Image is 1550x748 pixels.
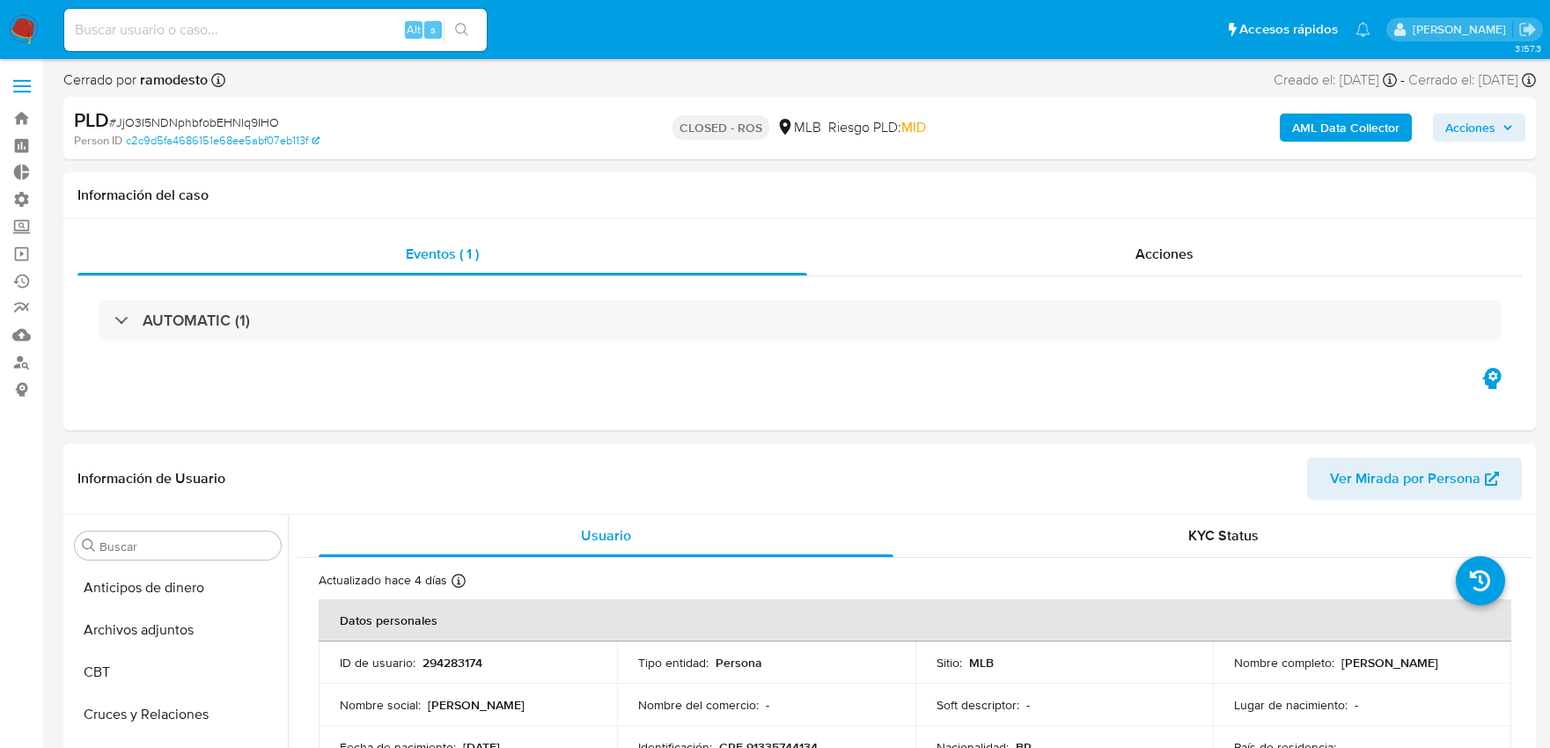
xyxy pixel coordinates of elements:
[77,470,225,488] h1: Información de Usuario
[444,18,480,42] button: search-icon
[68,651,288,693] button: CBT
[1400,70,1405,90] span: -
[1355,697,1358,713] p: -
[1413,21,1512,38] p: sandra.chabay@mercadolibre.com
[776,118,821,137] div: MLB
[969,655,994,671] p: MLB
[82,539,96,553] button: Buscar
[581,525,631,546] span: Usuario
[77,187,1522,204] h1: Información del caso
[428,697,525,713] p: [PERSON_NAME]
[638,697,759,713] p: Nombre del comercio :
[68,567,288,609] button: Anticipos de dinero
[340,655,415,671] p: ID de usuario :
[319,572,447,589] p: Actualizado hace 4 días
[1188,525,1259,546] span: KYC Status
[143,311,250,330] h3: AUTOMATIC (1)
[430,21,436,38] span: s
[406,244,479,264] span: Eventos ( 1 )
[1135,244,1194,264] span: Acciones
[672,115,769,140] p: CLOSED - ROS
[407,21,421,38] span: Alt
[1518,20,1537,39] a: Salir
[828,118,926,137] span: Riesgo PLD:
[99,300,1501,341] div: AUTOMATIC (1)
[1445,114,1495,142] span: Acciones
[64,18,487,41] input: Buscar usuario o caso...
[1408,70,1536,90] div: Cerrado el: [DATE]
[68,609,288,651] button: Archivos adjuntos
[136,70,208,90] b: ramodesto
[340,697,421,713] p: Nombre social :
[422,655,482,671] p: 294283174
[766,697,769,713] p: -
[901,117,926,137] span: MID
[126,133,320,149] a: c2c9d5fa4686151e68ee5abf07eb113f
[74,133,122,149] b: Person ID
[1307,458,1522,500] button: Ver Mirada por Persona
[1234,697,1348,713] p: Lugar de nacimiento :
[99,539,274,554] input: Buscar
[68,693,288,736] button: Cruces y Relaciones
[1234,655,1334,671] p: Nombre completo :
[1341,655,1438,671] p: [PERSON_NAME]
[74,106,109,134] b: PLD
[638,655,709,671] p: Tipo entidad :
[1026,697,1030,713] p: -
[716,655,762,671] p: Persona
[1330,458,1480,500] span: Ver Mirada por Persona
[109,114,279,131] span: # JjO3I5NDNphbfobEHNIq9IHO
[63,70,208,90] span: Cerrado por
[319,599,1511,642] th: Datos personales
[1355,22,1370,37] a: Notificaciones
[1292,114,1399,142] b: AML Data Collector
[1274,70,1397,90] div: Creado el: [DATE]
[937,655,962,671] p: Sitio :
[1280,114,1412,142] button: AML Data Collector
[1239,20,1338,39] span: Accesos rápidos
[937,697,1019,713] p: Soft descriptor :
[1433,114,1525,142] button: Acciones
